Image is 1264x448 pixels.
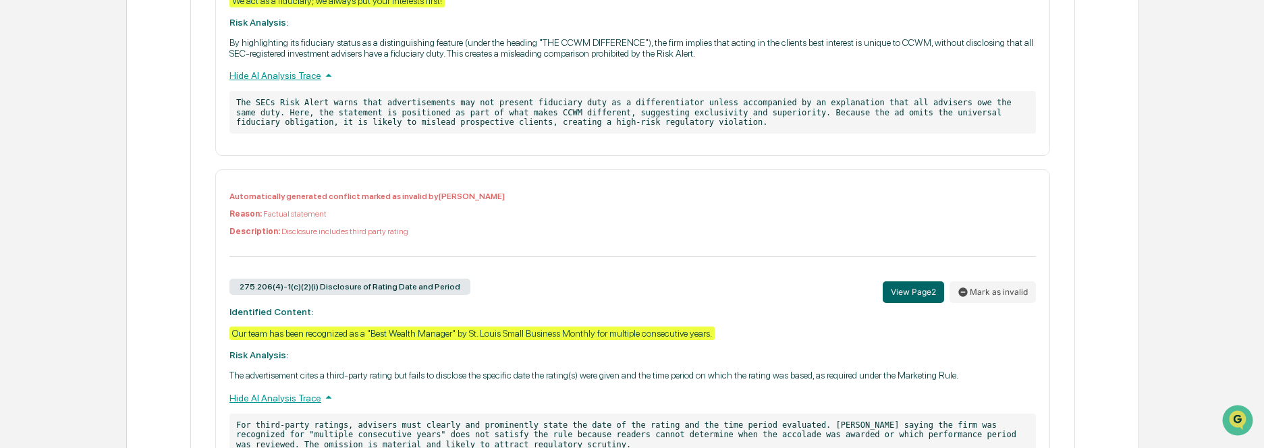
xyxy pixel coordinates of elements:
div: Hide AI Analysis Trace [229,390,1036,405]
img: 1746055101610-c473b297-6a78-478c-a979-82029cc54cd1 [13,103,38,128]
strong: Risk Analysis: [229,17,288,28]
span: Pylon [134,229,163,239]
strong: Identified Content: [229,306,313,317]
p: By highlighting its fiduciary status as a distinguishing feature (under the heading "THE CCWM DIF... [229,37,1036,59]
div: Hide AI Analysis Trace [229,68,1036,83]
div: 🗄️ [98,171,109,182]
span: Preclearance [27,170,87,184]
b: Reason: [229,209,262,219]
strong: Risk Analysis: [229,349,288,360]
button: View Page2 [883,281,944,303]
a: 🔎Data Lookup [8,190,90,215]
iframe: Open customer support [1221,403,1257,440]
a: Powered byPylon [95,228,163,239]
div: Start new chat [46,103,221,117]
span: Attestations [111,170,167,184]
b: Description: [229,227,280,236]
div: 🖐️ [13,171,24,182]
p: Automatically generated conflict marked as invalid by [PERSON_NAME] [229,192,1036,201]
div: Our team has been recognized as a "Best Wealth Manager" by St. Louis Small Business Monthly for m... [229,327,715,340]
p: Factual statement [229,209,1036,219]
p: The SECs Risk Alert warns that advertisements may not present fiduciary duty as a differentiator ... [229,91,1036,134]
div: We're available if you need us! [46,117,171,128]
p: Disclosure includes third party rating [229,227,1036,236]
div: 🔎 [13,197,24,208]
button: Start new chat [229,107,246,123]
button: Mark as invalid [950,281,1036,303]
p: The advertisement cites a third-party rating but fails to disclose the specific date the rating(s... [229,370,1036,381]
a: 🗄️Attestations [92,165,173,189]
div: 275.206(4)-1(c)(2)(i) Disclosure of Rating Date and Period [229,279,470,295]
span: Data Lookup [27,196,85,209]
a: 🖐️Preclearance [8,165,92,189]
p: How can we help? [13,28,246,50]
